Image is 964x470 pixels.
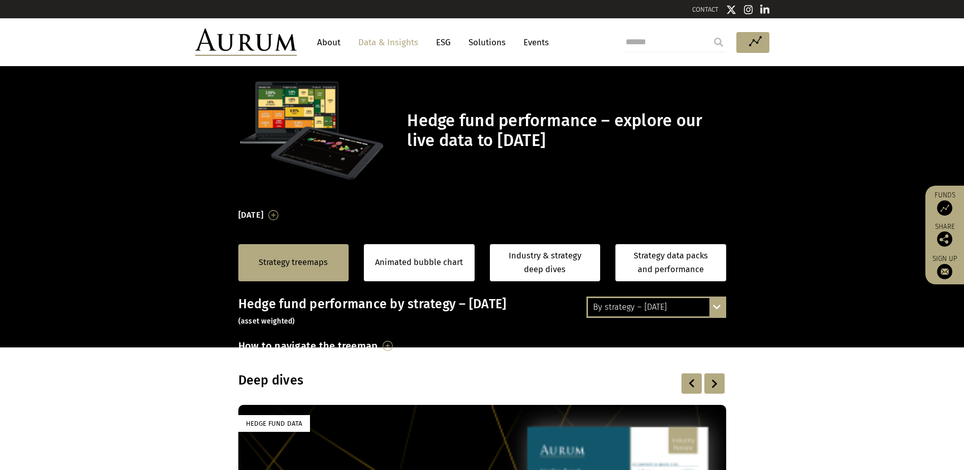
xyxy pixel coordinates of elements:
[238,337,378,355] h3: How to navigate the treemap
[353,33,423,52] a: Data & Insights
[518,33,549,52] a: Events
[238,317,295,326] small: (asset weighted)
[463,33,511,52] a: Solutions
[407,111,723,151] h1: Hedge fund performance – explore our live data to [DATE]
[692,6,719,13] a: CONTACT
[930,254,959,279] a: Sign up
[312,33,346,52] a: About
[937,264,952,279] img: Sign up to our newsletter
[238,208,264,223] h3: [DATE]
[431,33,456,52] a: ESG
[937,231,952,247] img: Share this post
[708,32,729,52] input: Submit
[615,244,726,281] a: Strategy data packs and performance
[238,373,595,388] h3: Deep dives
[375,256,463,269] a: Animated bubble chart
[195,28,297,56] img: Aurum
[588,298,725,316] div: By strategy – [DATE]
[744,5,753,15] img: Instagram icon
[490,244,601,281] a: Industry & strategy deep dives
[930,223,959,247] div: Share
[760,5,769,15] img: Linkedin icon
[726,5,736,15] img: Twitter icon
[930,191,959,216] a: Funds
[238,297,726,327] h3: Hedge fund performance by strategy – [DATE]
[937,200,952,216] img: Access Funds
[259,256,328,269] a: Strategy treemaps
[238,415,310,432] div: Hedge Fund Data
